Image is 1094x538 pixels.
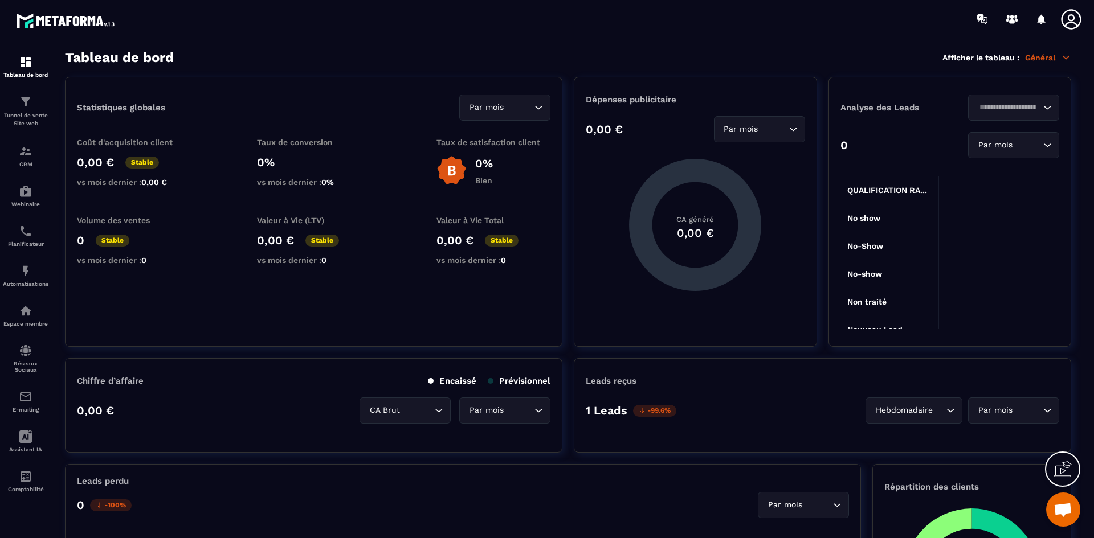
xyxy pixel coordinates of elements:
[321,256,326,265] span: 0
[3,281,48,287] p: Automatisations
[19,55,32,69] img: formation
[840,102,950,113] p: Analyse des Leads
[90,499,132,511] p: -100%
[847,241,884,250] tspan: No-Show
[714,116,805,142] div: Search for option
[436,155,467,186] img: b-badge-o.b3b20ee6.svg
[141,256,146,265] span: 0
[77,476,129,486] p: Leads perdu
[305,235,339,247] p: Stable
[485,235,519,247] p: Stable
[3,461,48,501] a: accountantaccountantComptabilité
[721,123,761,135] span: Par mois
[501,256,506,265] span: 0
[3,295,48,335] a: automationsautomationsEspace membre
[3,216,48,256] a: schedulerschedulerPlanificateur
[3,256,48,295] a: automationsautomationsAutomatisations
[77,216,191,225] p: Volume des ventes
[873,404,935,417] span: Hebdomadaire
[3,87,48,136] a: formationformationTunnel de vente Site web
[633,405,676,417] p: -99.6%
[975,139,1015,151] span: Par mois
[475,176,493,185] p: Bien
[257,216,371,225] p: Valeur à Vie (LTV)
[77,256,191,265] p: vs mois dernier :
[257,138,371,147] p: Taux de conversion
[1025,52,1071,63] p: Général
[125,157,159,169] p: Stable
[257,233,294,247] p: 0,00 €
[3,486,48,492] p: Comptabilité
[257,256,371,265] p: vs mois dernier :
[1015,139,1040,151] input: Search for option
[141,178,167,187] span: 0,00 €
[77,138,191,147] p: Coût d'acquisition client
[3,161,48,167] p: CRM
[506,404,532,417] input: Search for option
[866,397,962,424] div: Search for option
[3,72,48,78] p: Tableau de bord
[3,201,48,207] p: Webinaire
[467,101,506,114] span: Par mois
[805,499,830,511] input: Search for option
[968,95,1059,121] div: Search for option
[975,404,1015,417] span: Par mois
[321,178,334,187] span: 0%
[19,95,32,109] img: formation
[1015,404,1040,417] input: Search for option
[19,224,32,238] img: scheduler
[459,95,550,121] div: Search for option
[3,321,48,327] p: Espace membre
[77,404,114,417] p: 0,00 €
[402,404,432,417] input: Search for option
[1046,492,1080,527] div: Ouvrir le chat
[3,421,48,461] a: Assistant IA
[3,112,48,128] p: Tunnel de vente Site web
[758,492,849,518] div: Search for option
[459,397,550,424] div: Search for option
[428,376,476,386] p: Encaissé
[942,53,1019,62] p: Afficher le tableau :
[467,404,506,417] span: Par mois
[360,397,451,424] div: Search for option
[586,122,623,136] p: 0,00 €
[840,138,848,152] p: 0
[77,155,114,169] p: 0,00 €
[847,325,903,334] tspan: Nouveau Lead
[3,136,48,176] a: formationformationCRM
[586,404,627,417] p: 1 Leads
[77,102,165,113] p: Statistiques globales
[847,186,927,195] tspan: QUALIFICATION RA...
[436,233,473,247] p: 0,00 €
[586,95,805,105] p: Dépenses publicitaire
[19,344,32,358] img: social-network
[3,406,48,413] p: E-mailing
[77,233,84,247] p: 0
[586,376,636,386] p: Leads reçus
[968,397,1059,424] div: Search for option
[847,213,881,223] tspan: No show
[3,241,48,247] p: Planificateur
[935,404,944,417] input: Search for option
[367,404,402,417] span: CA Brut
[475,157,493,170] p: 0%
[19,184,32,198] img: automations
[975,101,1040,114] input: Search for option
[19,145,32,158] img: formation
[19,264,32,278] img: automations
[77,498,84,512] p: 0
[847,297,887,306] tspan: Non traité
[19,390,32,404] img: email
[884,482,1059,492] p: Répartition des clients
[436,138,550,147] p: Taux de satisfaction client
[257,155,371,169] p: 0%
[3,360,48,373] p: Réseaux Sociaux
[436,216,550,225] p: Valeur à Vie Total
[847,269,883,278] tspan: No-show
[65,50,174,65] h3: Tableau de bord
[765,499,805,511] span: Par mois
[19,304,32,318] img: automations
[761,123,786,135] input: Search for option
[77,376,144,386] p: Chiffre d’affaire
[3,335,48,381] a: social-networksocial-networkRéseaux Sociaux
